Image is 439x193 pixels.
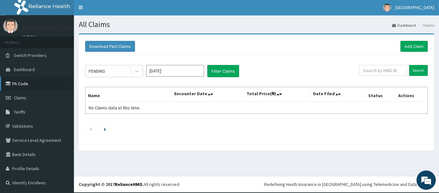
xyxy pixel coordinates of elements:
[22,25,76,31] p: [GEOGRAPHIC_DATA]
[105,3,121,19] div: Minimize live chat window
[392,23,416,28] a: Dashboard
[14,95,26,101] span: Claims
[310,87,366,102] th: Date Filed
[395,5,434,10] span: [GEOGRAPHIC_DATA]
[79,181,144,187] strong: Copyright © 2017 .
[14,52,47,58] span: Switch Providers
[417,23,434,28] li: Claims
[85,41,135,52] button: Download Paid Claims
[409,65,428,76] input: Search
[79,20,434,29] h1: All Claims
[14,109,25,115] span: Tariffs
[33,36,108,44] div: Chat with us now
[359,65,407,76] input: Search by HMO ID
[74,176,439,192] footer: All rights reserved.
[146,65,204,77] input: Select Month and Year
[207,65,239,77] button: Filter Claims
[383,4,391,12] img: User Image
[115,181,142,187] a: RelianceHMO
[400,41,428,52] a: Add Claim
[89,126,92,132] a: Previous page
[85,87,172,102] th: Name
[264,181,434,188] div: Redefining Heath Insurance in [GEOGRAPHIC_DATA] using Telemedicine and Data Science!
[37,56,89,121] span: We're online!
[89,68,105,74] div: PENDING
[12,32,26,48] img: d_794563401_company_1708531726252_794563401
[3,19,18,33] img: User Image
[14,67,35,72] span: Dashboard
[395,87,427,102] th: Actions
[22,34,38,39] a: Online
[3,126,122,149] textarea: Type your message and hit 'Enter'
[172,87,244,102] th: Encounter Date
[244,87,310,102] th: Total Price(₦)
[104,126,106,132] a: Next page
[89,105,140,111] span: No Claims data at this time.
[366,87,396,102] th: Status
